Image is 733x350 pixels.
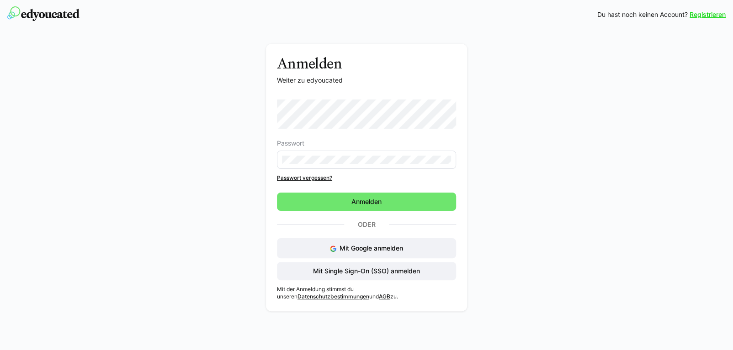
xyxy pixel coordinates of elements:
[277,140,304,147] span: Passwort
[277,286,456,300] p: Mit der Anmeldung stimmst du unseren und zu.
[277,238,456,258] button: Mit Google anmelden
[277,174,456,182] a: Passwort vergessen?
[7,6,80,21] img: edyoucated
[690,10,726,19] a: Registrieren
[340,244,403,252] span: Mit Google anmelden
[597,10,688,19] span: Du hast noch keinen Account?
[350,197,383,206] span: Anmelden
[297,293,369,300] a: Datenschutzbestimmungen
[277,262,456,280] button: Mit Single Sign-On (SSO) anmelden
[277,76,456,85] p: Weiter zu edyoucated
[344,218,389,231] p: Oder
[277,193,456,211] button: Anmelden
[379,293,390,300] a: AGB
[312,266,421,276] span: Mit Single Sign-On (SSO) anmelden
[277,55,456,72] h3: Anmelden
